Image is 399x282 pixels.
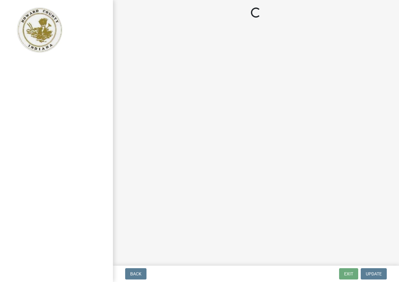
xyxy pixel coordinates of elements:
span: Update [366,271,382,276]
span: Back [130,271,141,276]
img: Howard County, Indiana [13,7,66,54]
button: Exit [339,268,358,279]
button: Update [361,268,387,279]
button: Back [125,268,146,279]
